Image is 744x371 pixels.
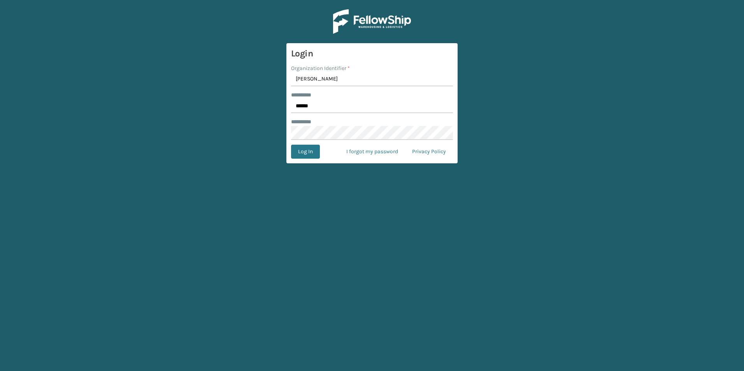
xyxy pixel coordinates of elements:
img: Logo [333,9,411,34]
a: I forgot my password [339,145,405,159]
button: Log In [291,145,320,159]
h3: Login [291,48,453,59]
a: Privacy Policy [405,145,453,159]
label: Organization Identifier [291,64,350,72]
